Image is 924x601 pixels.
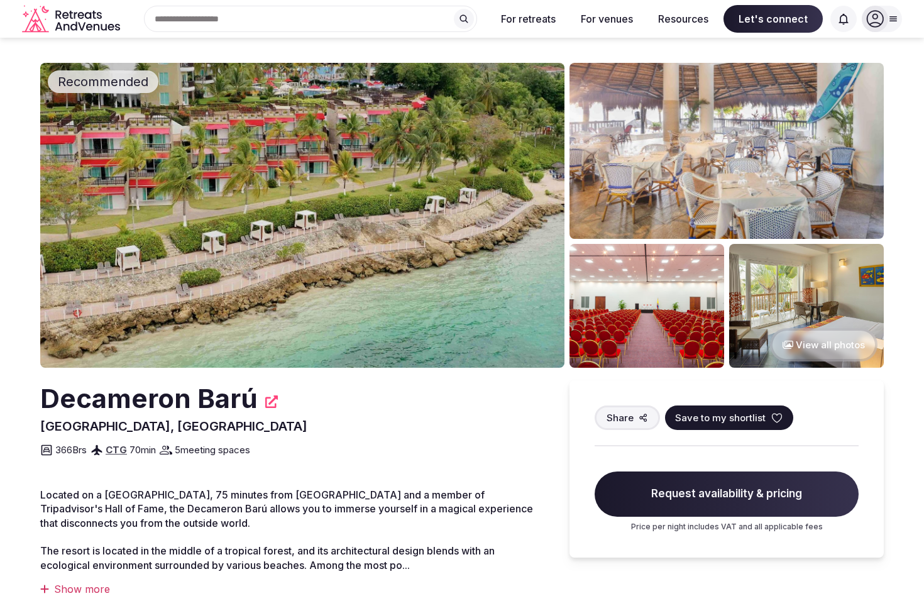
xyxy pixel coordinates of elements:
[595,405,660,430] button: Share
[22,5,123,33] svg: Retreats and Venues company logo
[770,328,877,361] button: View all photos
[595,471,859,517] span: Request availability & pricing
[55,443,87,456] span: 366 Brs
[569,63,884,239] img: Venue gallery photo
[106,444,127,456] a: CTG
[40,419,307,434] span: [GEOGRAPHIC_DATA], [GEOGRAPHIC_DATA]
[48,70,158,93] div: Recommended
[22,5,123,33] a: Visit the homepage
[607,411,634,424] span: Share
[40,63,564,368] img: Venue cover photo
[569,244,724,368] img: Venue gallery photo
[40,488,533,529] span: Located on a [GEOGRAPHIC_DATA], 75 minutes from [GEOGRAPHIC_DATA] and a member of Tripadvisor's H...
[40,582,544,596] div: Show more
[571,5,643,33] button: For venues
[675,411,766,424] span: Save to my shortlist
[729,244,884,368] img: Venue gallery photo
[665,405,793,430] button: Save to my shortlist
[129,443,156,456] span: 70 min
[648,5,718,33] button: Resources
[40,380,258,417] h2: Decameron Barú
[175,443,250,456] span: 5 meeting spaces
[53,73,153,91] span: Recommended
[40,544,495,571] span: The resort is located in the middle of a tropical forest, and its architectural design blends wit...
[723,5,823,33] span: Let's connect
[491,5,566,33] button: For retreats
[595,522,859,532] p: Price per night includes VAT and all applicable fees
